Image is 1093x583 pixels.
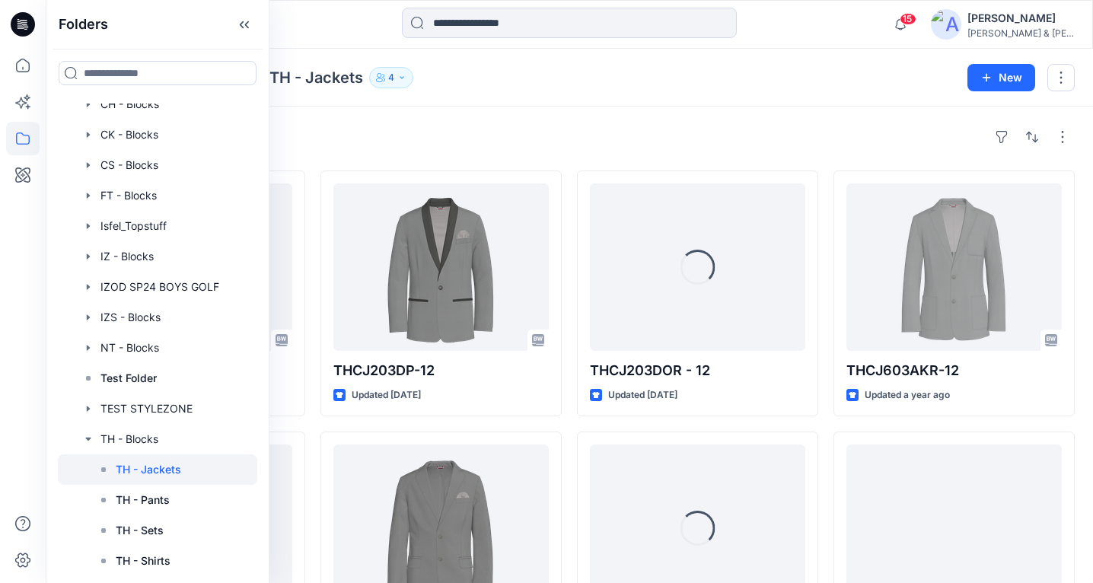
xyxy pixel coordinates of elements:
[967,64,1035,91] button: New
[590,360,805,381] p: THCJ203DOR - 12
[846,360,1062,381] p: THCJ603AKR-12
[116,521,164,540] p: TH - Sets
[352,387,421,403] p: Updated [DATE]
[100,369,157,387] p: Test Folder
[333,360,549,381] p: THCJ203DP-12
[931,9,961,40] img: avatar
[608,387,677,403] p: Updated [DATE]
[388,69,394,86] p: 4
[865,387,950,403] p: Updated a year ago
[967,27,1074,39] div: [PERSON_NAME] & [PERSON_NAME]
[116,552,170,570] p: TH - Shirts
[967,9,1074,27] div: [PERSON_NAME]
[269,67,363,88] p: TH - Jackets
[333,183,549,351] a: THCJ203DP-12
[116,491,170,509] p: TH - Pants
[369,67,413,88] button: 4
[846,183,1062,351] a: THCJ603AKR-12
[116,460,181,479] p: TH - Jackets
[900,13,916,25] span: 15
